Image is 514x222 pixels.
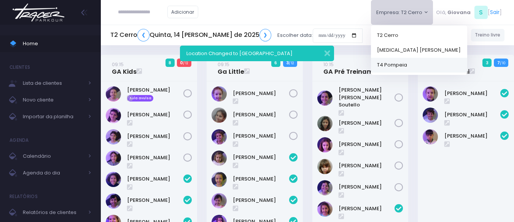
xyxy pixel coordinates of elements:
img: Antonieta Bonna Gobo N Silva [212,86,227,101]
small: 09:15 [218,61,229,68]
strong: 7 [497,60,500,66]
small: 09:15 [112,61,124,68]
a: [PERSON_NAME] [233,175,289,183]
span: Location Changed to [GEOGRAPHIC_DATA] [186,50,293,57]
img: Luisa Tomchinsky Montezano [317,137,333,152]
span: Relatórios de clientes [23,208,84,217]
a: ❯ [259,29,272,41]
a: T4 Pompeia [371,57,467,72]
img: Guilherme Soares Naressi [423,86,438,101]
span: 3 [482,59,492,67]
h4: Agenda [10,133,29,148]
a: 09:15GA Kids [112,60,137,76]
a: [PERSON_NAME] [233,197,289,204]
a: [PERSON_NAME] [233,132,289,140]
span: Lista de clientes [23,78,84,88]
a: [PERSON_NAME] [127,133,183,140]
img: Beatriz Kikuchi [106,193,121,209]
span: Olá, [436,9,446,16]
img: Sofia John [317,180,333,195]
a: [PERSON_NAME] [127,197,183,204]
img: Catarina Andrade [212,151,227,166]
h4: Relatórios [10,189,38,204]
h5: T2 Cerro Quinta, 14 [PERSON_NAME] de 2025 [110,29,271,41]
img: Julia de Campos Munhoz [317,116,333,131]
strong: 3 [286,60,289,66]
small: 10:15 [323,61,334,68]
a: [PERSON_NAME] [339,119,395,127]
span: Novo cliente [23,95,84,105]
img: Beatriz Cogo [106,86,121,101]
span: Home [23,39,91,49]
a: Adicionar [167,6,199,18]
img: Ana Beatriz Xavier Roque [106,172,121,187]
img: Isabel Silveira Chulam [212,172,227,187]
img: Julia Merlino Donadell [212,193,227,208]
a: [PERSON_NAME] [127,154,183,162]
img: Otto Guimarães Krön [423,108,438,123]
a: [PERSON_NAME] [444,132,501,140]
a: [PERSON_NAME] [127,111,183,119]
a: [PERSON_NAME] [233,90,289,97]
a: [PERSON_NAME] [444,90,501,97]
a: ❮ [137,29,150,41]
img: Heloísa Amado [212,108,227,123]
a: [PERSON_NAME] [444,111,501,119]
img: Theo Cabral [423,129,438,144]
a: Treino livre [471,29,505,41]
a: [PERSON_NAME] [127,175,183,183]
a: [PERSON_NAME] [339,141,395,148]
a: Sair [490,8,500,16]
span: S [474,6,488,19]
img: Isabel Amado [212,129,227,144]
span: 6 [271,59,280,67]
a: [MEDICAL_DATA] [PERSON_NAME] [371,43,467,57]
a: [PERSON_NAME] [233,111,289,119]
div: [ ] [433,4,504,21]
span: Calendário [23,151,84,161]
small: / 12 [183,61,188,65]
div: Empresa: T2 Cerro [371,25,467,75]
a: 10:15GA Pré Treinamento [323,60,388,76]
img: Martina Fernandes Grimaldi [106,129,121,144]
img: Ana Helena Soutello [317,90,333,106]
img: Olivia Chiesa [106,151,121,166]
img: Alice Oliveira Castro [317,201,333,217]
a: 10:15Parkour Mini [429,60,469,76]
a: T2 Cerro [371,28,467,43]
span: Importar da planilha [23,112,84,122]
img: Nina Carletto Barbosa [317,159,333,174]
a: [PERSON_NAME] [127,86,183,94]
a: [PERSON_NAME] [339,183,395,191]
div: Escolher data: [110,27,363,44]
a: [PERSON_NAME] [PERSON_NAME] Soutello [339,86,395,109]
a: [PERSON_NAME] [339,205,395,212]
strong: 0 [180,60,183,66]
small: / 10 [500,61,505,65]
span: Agenda do dia [23,168,84,178]
span: Giovana [447,9,471,16]
a: [PERSON_NAME] [233,154,289,161]
span: Aula avulsa [127,95,153,102]
img: Clara Guimaraes Kron [106,108,121,123]
small: / 12 [289,61,294,65]
a: [PERSON_NAME] [339,162,395,170]
span: 8 [165,59,175,67]
h4: Clientes [10,60,30,75]
a: 09:15Ga Little [218,60,244,76]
